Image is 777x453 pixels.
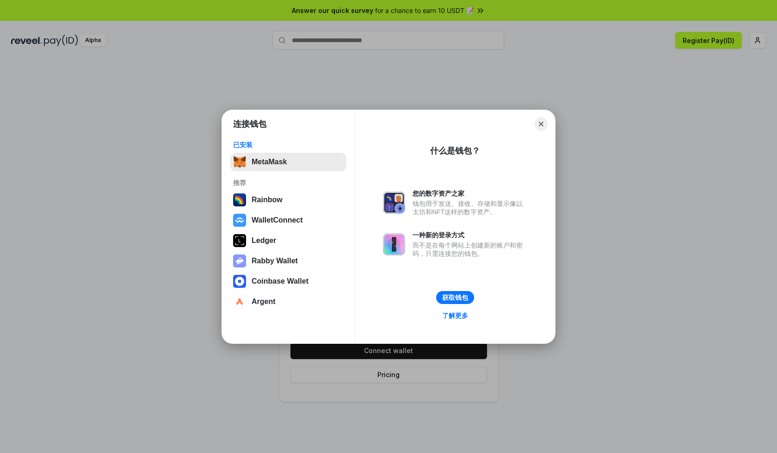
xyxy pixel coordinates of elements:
[233,118,266,130] h1: 连接钱包
[233,155,246,168] img: svg+xml,%3Csvg%20fill%3D%22none%22%20height%3D%2233%22%20viewBox%3D%220%200%2035%2033%22%20width%...
[233,275,246,288] img: svg+xml,%3Csvg%20width%3D%2228%22%20height%3D%2228%22%20viewBox%3D%220%200%2028%2028%22%20fill%3D...
[252,158,287,166] div: MetaMask
[383,233,405,255] img: svg+xml,%3Csvg%20xmlns%3D%22http%3A%2F%2Fwww.w3.org%2F2000%2Fsvg%22%20fill%3D%22none%22%20viewBox...
[230,272,346,291] button: Coinbase Wallet
[233,179,344,187] div: 推荐
[252,196,283,204] div: Rainbow
[233,141,344,149] div: 已安装
[535,118,548,130] button: Close
[383,192,405,214] img: svg+xml,%3Csvg%20xmlns%3D%22http%3A%2F%2Fwww.w3.org%2F2000%2Fsvg%22%20fill%3D%22none%22%20viewBox...
[252,236,276,245] div: Ledger
[413,231,527,239] div: 一种新的登录方式
[413,199,527,216] div: 钱包用于发送、接收、存储和显示像以太坊和NFT这样的数字资产。
[233,295,246,308] img: svg+xml,%3Csvg%20width%3D%2228%22%20height%3D%2228%22%20viewBox%3D%220%200%2028%2028%22%20fill%3D...
[233,214,246,227] img: svg+xml,%3Csvg%20width%3D%2228%22%20height%3D%2228%22%20viewBox%3D%220%200%2028%2028%22%20fill%3D...
[230,211,346,230] button: WalletConnect
[233,234,246,247] img: svg+xml,%3Csvg%20xmlns%3D%22http%3A%2F%2Fwww.w3.org%2F2000%2Fsvg%22%20width%3D%2228%22%20height%3...
[442,293,468,302] div: 获取钱包
[230,292,346,311] button: Argent
[252,216,303,224] div: WalletConnect
[413,241,527,258] div: 而不是在每个网站上创建新的账户和密码，只需连接您的钱包。
[252,277,308,285] div: Coinbase Wallet
[230,191,346,209] button: Rainbow
[437,310,474,322] a: 了解更多
[230,252,346,270] button: Rabby Wallet
[430,145,480,156] div: 什么是钱包？
[230,153,346,171] button: MetaMask
[230,231,346,250] button: Ledger
[413,189,527,198] div: 您的数字资产之家
[233,193,246,206] img: svg+xml,%3Csvg%20width%3D%22120%22%20height%3D%22120%22%20viewBox%3D%220%200%20120%20120%22%20fil...
[442,311,468,320] div: 了解更多
[233,254,246,267] img: svg+xml,%3Csvg%20xmlns%3D%22http%3A%2F%2Fwww.w3.org%2F2000%2Fsvg%22%20fill%3D%22none%22%20viewBox...
[436,291,474,304] button: 获取钱包
[252,257,298,265] div: Rabby Wallet
[252,298,276,306] div: Argent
